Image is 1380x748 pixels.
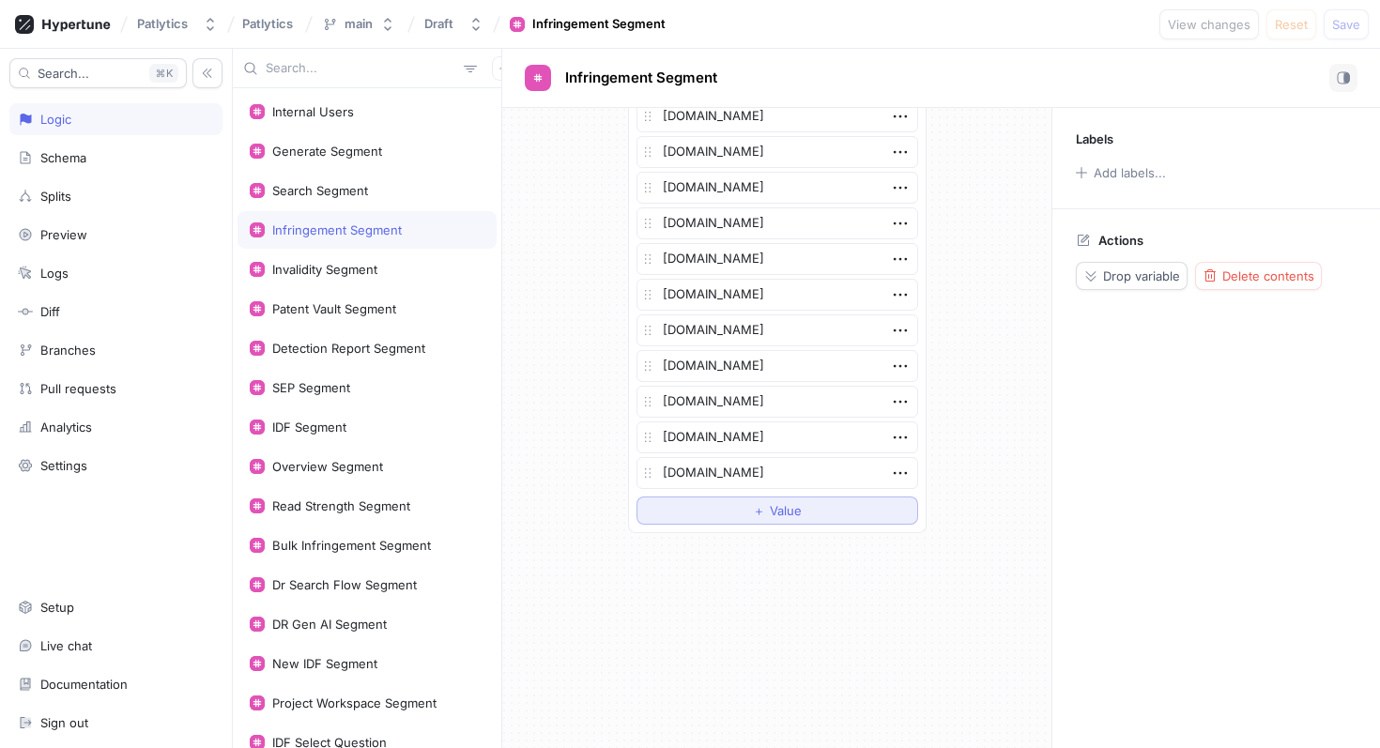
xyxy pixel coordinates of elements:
div: DR Gen AI Segment [272,617,387,632]
div: Patlytics [137,16,188,32]
span: Infringement Segment [565,70,717,85]
div: Live chat [40,638,92,653]
div: Bulk Infringement Segment [272,538,431,553]
div: Analytics [40,420,92,435]
textarea: [DOMAIN_NAME] [636,279,918,311]
button: Add labels... [1069,160,1171,185]
div: Patent Vault Segment [272,301,396,316]
div: Internal Users [272,104,354,119]
div: Settings [40,458,87,473]
span: View changes [1168,19,1250,30]
textarea: [DOMAIN_NAME] [636,314,918,346]
div: Diff [40,304,60,319]
textarea: [DOMAIN_NAME] [636,172,918,204]
div: Preview [40,227,87,242]
span: ＋ [753,505,765,516]
div: Project Workspace Segment [272,695,437,710]
textarea: [DOMAIN_NAME] [636,136,918,168]
span: Patlytics [242,17,293,30]
button: View changes [1159,9,1259,39]
div: Generate Segment [272,144,382,159]
p: Labels [1076,131,1113,146]
textarea: [DOMAIN_NAME] [636,421,918,453]
textarea: [DOMAIN_NAME] [636,386,918,418]
button: Delete contents [1195,262,1322,290]
div: Draft [424,16,453,32]
div: Logs [40,266,69,281]
div: Sign out [40,715,88,730]
div: Add labels... [1094,167,1166,179]
span: Value [770,505,802,516]
button: ＋Value [636,496,918,525]
span: Reset [1275,19,1308,30]
button: Patlytics [130,8,225,39]
button: Reset [1266,9,1316,39]
div: New IDF Segment [272,656,377,671]
span: Drop variable [1103,270,1180,282]
span: Search... [38,68,89,79]
div: Read Strength Segment [272,498,410,513]
div: Detection Report Segment [272,341,425,356]
button: Draft [417,8,491,39]
p: Actions [1098,233,1143,248]
div: K [149,64,178,83]
div: Logic [40,112,71,127]
div: Invalidity Segment [272,262,377,277]
div: Splits [40,189,71,204]
textarea: [DOMAIN_NAME] [636,350,918,382]
div: Infringement Segment [532,15,666,34]
button: main [314,8,403,39]
div: Pull requests [40,381,116,396]
input: Search... [266,59,456,78]
div: main [345,16,373,32]
textarea: [DOMAIN_NAME] [636,100,918,132]
button: Drop variable [1076,262,1188,290]
span: Save [1332,19,1360,30]
textarea: [DOMAIN_NAME] [636,457,918,489]
div: Infringement Segment [272,222,402,237]
a: Documentation [9,668,222,700]
span: Delete contents [1222,270,1314,282]
div: SEP Segment [272,380,350,395]
div: Overview Segment [272,459,383,474]
button: Search...K [9,58,187,88]
div: Dr Search Flow Segment [272,577,417,592]
div: IDF Segment [272,420,346,435]
div: Branches [40,343,96,358]
div: Search Segment [272,183,368,198]
textarea: [DOMAIN_NAME] [636,207,918,239]
div: Setup [40,600,74,615]
button: Save [1324,9,1369,39]
div: Documentation [40,677,128,692]
div: Schema [40,150,86,165]
textarea: [DOMAIN_NAME] [636,243,918,275]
